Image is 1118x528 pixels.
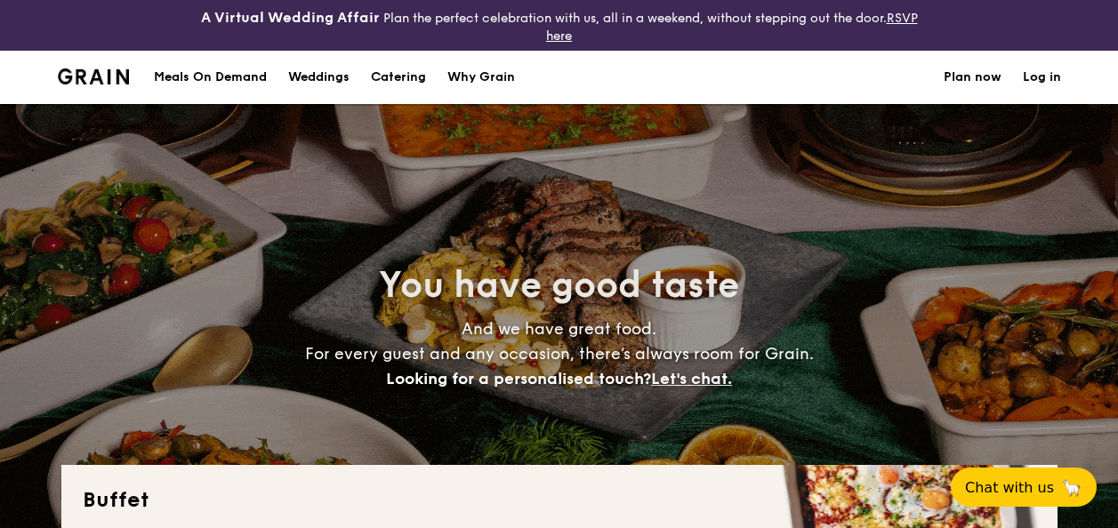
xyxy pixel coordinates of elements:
[944,51,1001,104] a: Plan now
[83,486,1036,515] h2: Buffet
[1061,477,1082,498] span: 🦙
[201,7,380,28] h4: A Virtual Wedding Affair
[288,51,350,104] div: Weddings
[187,7,932,44] div: Plan the perfect celebration with us, all in a weekend, without stepping out the door.
[447,51,515,104] div: Why Grain
[277,51,360,104] a: Weddings
[1023,51,1061,104] a: Log in
[58,68,130,84] img: Grain
[651,369,732,388] span: Let's chat.
[965,479,1054,496] span: Chat with us
[58,68,130,84] a: Logotype
[143,51,277,104] a: Meals On Demand
[360,51,437,104] a: Catering
[437,51,526,104] a: Why Grain
[154,51,267,104] div: Meals On Demand
[951,468,1097,507] button: Chat with us🦙
[371,51,426,104] h1: Catering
